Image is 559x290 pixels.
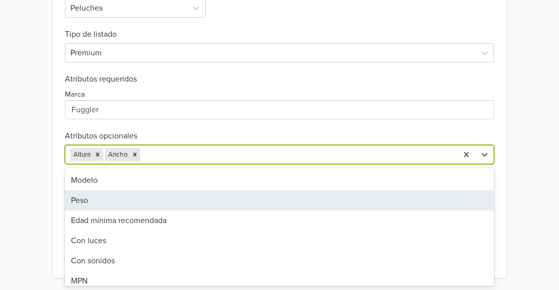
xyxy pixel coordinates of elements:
h6: Atributos opcionales [65,131,494,141]
div: Remove Ancho [129,148,140,161]
div: Ancho [105,148,129,161]
h6: Tipo de listado [65,18,494,39]
div: Peso [65,190,494,210]
div: Remove Altura [92,148,103,161]
div: Con luces [65,231,494,251]
div: Modelo [65,170,494,190]
div: Con sonidos [65,251,494,271]
div: Altura [70,148,92,161]
h6: Atributos requeridos [65,75,494,84]
div: Edad mínima recomendada [65,210,494,231]
label: Marca [65,89,85,100]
